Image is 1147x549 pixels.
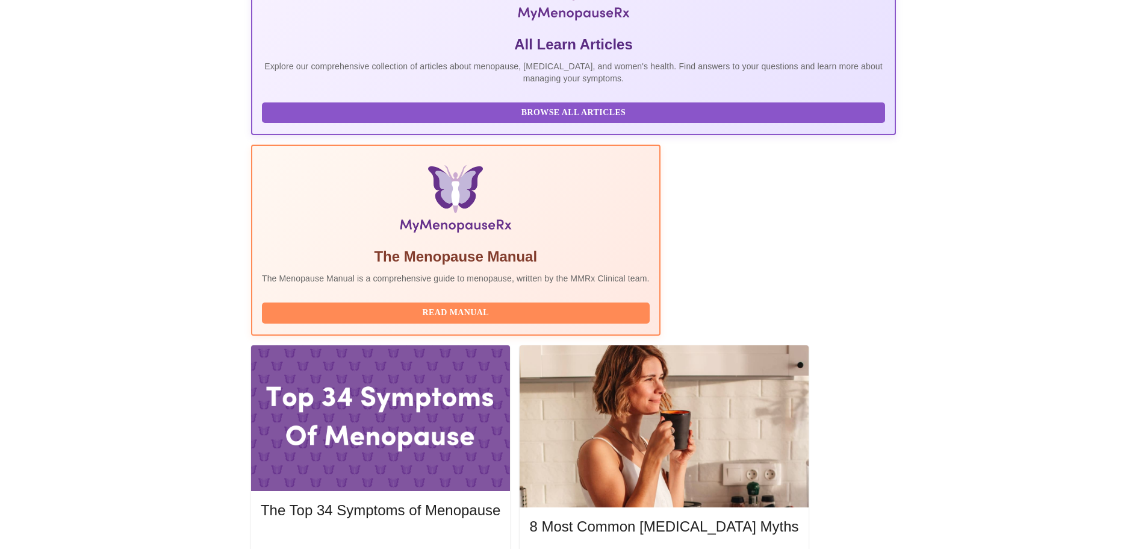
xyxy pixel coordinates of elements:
a: Read Manual [262,307,653,317]
h5: 8 Most Common [MEDICAL_DATA] Myths [529,517,798,536]
a: Read More [261,535,503,545]
p: The Menopause Manual is a comprehensive guide to menopause, written by the MMRx Clinical team. [262,272,650,284]
span: Read More [273,534,488,549]
h5: The Top 34 Symptoms of Menopause [261,501,500,520]
h5: The Menopause Manual [262,247,650,266]
p: Explore our comprehensive collection of articles about menopause, [MEDICAL_DATA], and women's hea... [262,60,885,84]
h5: All Learn Articles [262,35,885,54]
button: Read Manual [262,303,650,324]
span: Read Manual [274,306,638,321]
img: Menopause Manual [323,165,588,237]
button: Browse All Articles [262,102,885,124]
span: Browse All Articles [274,105,873,121]
a: Browse All Articles [262,107,888,117]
